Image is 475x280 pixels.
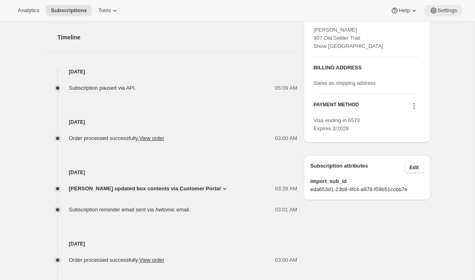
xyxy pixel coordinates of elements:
span: Order processed successfully. [69,257,164,263]
a: View order [139,257,164,263]
h3: PAYMENT METHOD [313,101,359,112]
h4: [DATE] [45,118,298,126]
span: [PERSON_NAME] 907 Old Settler Trail Show [GEOGRAPHIC_DATA] [313,27,383,49]
button: Edit [405,162,424,173]
span: import_sub_id [310,177,423,185]
span: Order processed successfully. [69,135,164,141]
button: Tools [93,5,124,16]
span: [PERSON_NAME] updated box contents via Customer Portal [69,185,221,193]
span: 03:01 AM [275,206,297,214]
button: [PERSON_NAME] updated box contents via Customer Portal [69,185,229,193]
span: Visa ending in 6573 Expires 2/2028 [313,117,360,131]
h4: [DATE] [45,240,298,248]
span: Subscription paused via API. [69,85,136,91]
span: 03:00 AM [275,134,297,142]
span: 03:28 AM [275,185,297,193]
span: Edit [410,164,419,171]
span: 03:00 AM [275,256,297,264]
span: eda653d1-23b8-4fc4-a978-f59b51ccbb7e [310,185,423,194]
h4: [DATE] [45,68,298,76]
span: Tools [98,7,111,14]
a: View order [139,135,164,141]
h4: [DATE] [45,168,298,177]
span: Subscription reminder email sent via Awtomic email. [69,207,191,213]
span: Help [399,7,410,14]
span: Same as shipping address [313,80,376,86]
h3: BILLING ADDRESS [313,64,420,72]
span: 05:09 AM [275,84,297,92]
span: Settings [438,7,457,14]
button: Help [386,5,423,16]
button: Settings [425,5,462,16]
span: Analytics [18,7,39,14]
h3: Subscription attributes [310,162,405,173]
button: Analytics [13,5,44,16]
button: Subscriptions [46,5,92,16]
span: Subscriptions [51,7,87,14]
h2: Timeline [58,33,298,41]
